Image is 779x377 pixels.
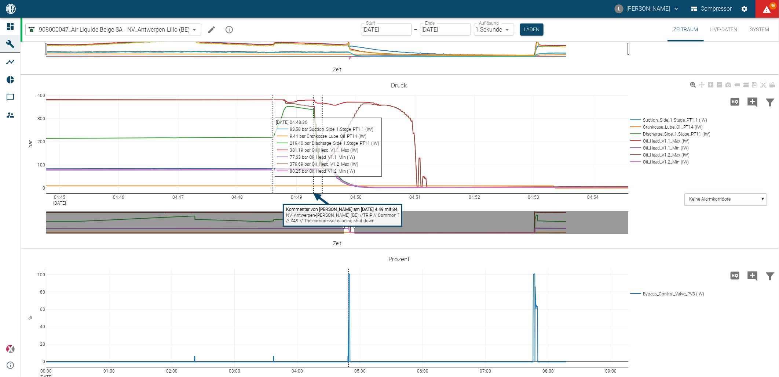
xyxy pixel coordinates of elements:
[615,4,623,13] div: L
[222,22,237,37] button: mission info
[286,218,376,223] tspan: // XA9 // The compressor is being shut down.
[769,2,777,10] span: 96
[726,272,744,279] span: Hohe Auflösung
[761,266,779,285] button: Daten filtern
[743,18,776,42] button: System
[6,345,15,353] img: Xplore Logo
[361,24,412,36] input: DD.MM.YYYY
[479,20,499,26] label: Auflösung
[5,4,17,14] img: logo
[286,213,417,218] tspan: NV_Antwerpen-[PERSON_NAME] (BE) //TRIP // Common Trip // HH
[668,18,704,42] button: Zeitraum
[689,197,731,202] text: Keine Alarmkorridore
[704,18,743,42] button: Live-Daten
[39,25,190,34] span: 908000047_Air Liquide Belge SA - NV_Antwerpen-Lillo (BE)
[738,2,751,15] button: Einstellungen
[474,24,514,36] div: 1 Sekunde
[744,266,761,285] button: Kommentar hinzufügen
[690,2,734,15] button: Compressor
[414,25,418,34] p: –
[726,98,744,105] span: Hohe Auflösung
[425,20,435,26] label: Ende
[744,92,761,111] button: Kommentar hinzufügen
[27,25,190,34] a: 908000047_Air Liquide Belge SA - NV_Antwerpen-Lillo (BE)
[286,207,406,212] tspan: Kommentar von [PERSON_NAME] am [DATE] 4:49 mit 84.188
[366,20,375,26] label: Start
[614,2,681,15] button: luca.corigliano@neuman-esser.com
[520,24,544,36] button: Laden
[761,92,779,111] button: Daten filtern
[420,24,471,36] input: DD.MM.YYYY
[204,22,219,37] button: Machine bearbeiten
